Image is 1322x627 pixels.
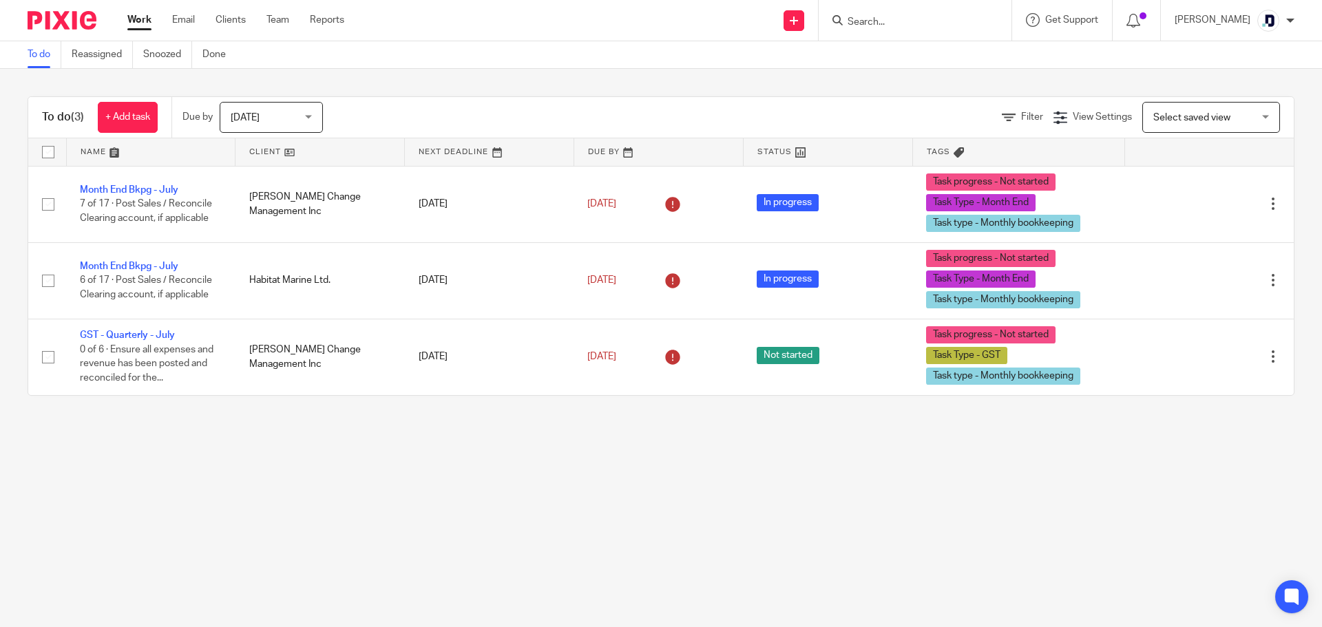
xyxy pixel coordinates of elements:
a: To do [28,41,61,68]
a: Month End Bkpg - July [80,185,178,195]
img: deximal_460x460_FB_Twitter.png [1257,10,1279,32]
p: Due by [182,110,213,124]
span: 0 of 6 · Ensure all expenses and revenue has been posted and reconciled for the... [80,345,213,383]
td: [PERSON_NAME] Change Management Inc [235,319,405,395]
a: Snoozed [143,41,192,68]
span: [DATE] [231,113,260,123]
a: Email [172,13,195,27]
span: Select saved view [1153,113,1230,123]
a: Clients [216,13,246,27]
a: Reassigned [72,41,133,68]
a: GST - Quarterly - July [80,330,175,340]
span: Task progress - Not started [926,250,1056,267]
a: Month End Bkpg - July [80,262,178,271]
span: Task Type - Month End [926,194,1036,211]
td: [DATE] [405,166,574,242]
span: Task Type - Month End [926,270,1036,288]
span: Task Type - GST [926,347,1007,364]
h1: To do [42,110,84,125]
a: Work [127,13,151,27]
span: Get Support [1045,15,1098,25]
span: 6 of 17 · Post Sales / Reconcile Clearing account, if applicable [80,275,212,299]
span: In progress [757,194,819,211]
a: Reports [310,13,344,27]
span: Task type - Monthly bookkeeping [926,368,1080,385]
span: Filter [1021,112,1043,122]
span: Task type - Monthly bookkeeping [926,215,1080,232]
span: 7 of 17 · Post Sales / Reconcile Clearing account, if applicable [80,199,212,223]
span: View Settings [1073,112,1132,122]
span: (3) [71,111,84,123]
img: Pixie [28,11,96,30]
input: Search [846,17,970,29]
span: [DATE] [587,275,616,285]
a: + Add task [98,102,158,133]
span: Task type - Monthly bookkeeping [926,291,1080,308]
td: Habitat Marine Ltd. [235,242,405,319]
a: Team [266,13,289,27]
span: Task progress - Not started [926,173,1056,191]
span: [DATE] [587,199,616,209]
td: [PERSON_NAME] Change Management Inc [235,166,405,242]
span: Tags [927,148,950,156]
span: In progress [757,270,819,288]
p: [PERSON_NAME] [1175,13,1250,27]
td: [DATE] [405,319,574,395]
a: Done [202,41,236,68]
td: [DATE] [405,242,574,319]
span: Task progress - Not started [926,326,1056,343]
span: [DATE] [587,352,616,361]
span: Not started [757,347,819,364]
